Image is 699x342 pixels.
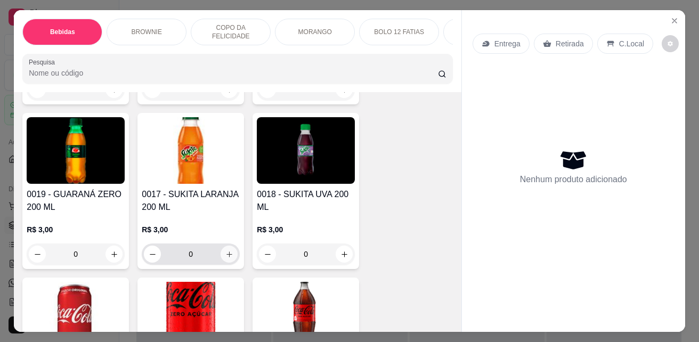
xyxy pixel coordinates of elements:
[27,224,125,235] p: R$ 3,00
[27,117,125,184] img: product-image
[257,188,355,214] h4: 0018 - SUKITA UVA 200 ML
[666,12,683,29] button: Close
[221,246,238,263] button: increase-product-quantity
[662,35,679,52] button: decrease-product-quantity
[520,173,627,186] p: Nenhum produto adicionado
[142,117,240,184] img: product-image
[257,117,355,184] img: product-image
[259,246,276,263] button: decrease-product-quantity
[619,38,644,49] p: C.Local
[132,28,162,36] p: BROWNIE
[494,38,521,49] p: Entrega
[336,246,353,263] button: increase-product-quantity
[27,188,125,214] h4: 0019 - GUARANÁ ZERO 200 ML
[144,246,161,263] button: decrease-product-quantity
[50,28,75,36] p: Bebidas
[29,58,59,67] label: Pesquisa
[29,68,438,78] input: Pesquisa
[374,28,424,36] p: BOLO 12 FATIAS
[29,246,46,263] button: decrease-product-quantity
[200,23,262,40] p: COPO DA FELICIDADE
[142,224,240,235] p: R$ 3,00
[257,224,355,235] p: R$ 3,00
[142,188,240,214] h4: 0017 - SUKITA LARANJA 200 ML
[556,38,584,49] p: Retirada
[298,28,332,36] p: MORANGO
[105,246,123,263] button: increase-product-quantity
